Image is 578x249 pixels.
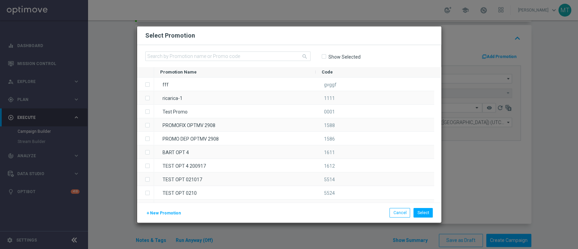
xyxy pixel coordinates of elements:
[146,211,150,215] i: add
[137,200,154,213] div: Press SPACE to select this row.
[324,82,337,87] span: gvggf
[160,69,197,75] span: Promotion Name
[137,159,154,172] div: Press SPACE to select this row.
[324,96,335,101] span: 1111
[154,91,434,105] div: Press SPACE to select this row.
[154,159,316,172] div: TEST OPT 4 200917
[154,91,316,104] div: ricarica-1
[145,51,311,61] input: Search by Promotion name or Promo code
[137,118,154,132] div: Press SPACE to select this row.
[324,109,335,115] span: 0001
[145,32,195,40] h2: Select Promotion
[154,105,316,118] div: Test Promo
[324,177,335,182] span: 5514
[137,186,154,200] div: Press SPACE to select this row.
[154,132,316,145] div: PROMO DEP OPTMV 2908
[302,54,308,60] i: search
[154,159,434,172] div: Press SPACE to select this row.
[154,200,316,213] div: TEST OPT0310
[324,136,335,142] span: 1586
[150,211,181,215] span: New Promotion
[413,208,433,217] button: Select
[154,78,434,91] div: Press SPACE to select this row.
[145,209,181,217] button: New Promotion
[137,91,154,105] div: Press SPACE to select this row.
[324,190,335,196] span: 5524
[137,132,154,145] div: Press SPACE to select this row.
[154,132,434,145] div: Press SPACE to select this row.
[154,145,316,159] div: BART OPT 4
[324,150,335,155] span: 1611
[154,118,434,132] div: Press SPACE to select this row.
[154,186,316,199] div: TEST OPT 0210
[154,172,316,186] div: TEST OPT 021017
[389,208,410,217] button: Cancel
[154,105,434,118] div: Press SPACE to select this row.
[154,200,434,213] div: Press SPACE to select this row.
[324,163,335,169] span: 1612
[137,145,154,159] div: Press SPACE to select this row.
[137,105,154,118] div: Press SPACE to select this row.
[154,118,316,131] div: PROMOFIX OPTMV 2908
[328,54,361,60] label: Show Selected
[154,78,316,91] div: fff
[324,123,335,128] span: 1588
[154,145,434,159] div: Press SPACE to select this row.
[322,69,333,75] span: Code
[154,172,434,186] div: Press SPACE to select this row.
[154,186,434,200] div: Press SPACE to select this row.
[137,78,154,91] div: Press SPACE to select this row.
[137,172,154,186] div: Press SPACE to select this row.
